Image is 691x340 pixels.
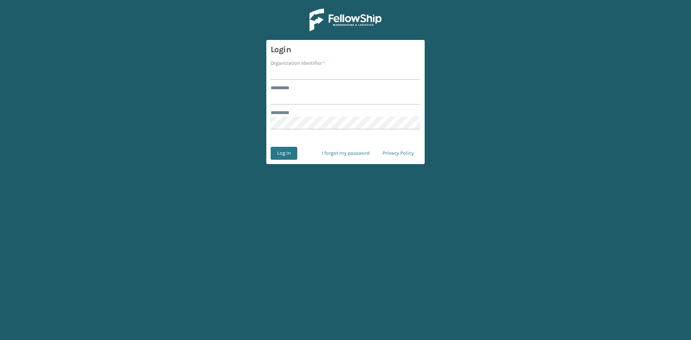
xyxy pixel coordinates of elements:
a: Privacy Policy [376,147,420,160]
img: Logo [310,9,381,31]
button: Log In [271,147,297,160]
a: I forgot my password [315,147,376,160]
label: Organization Identifier [271,59,325,67]
h3: Login [271,44,420,55]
